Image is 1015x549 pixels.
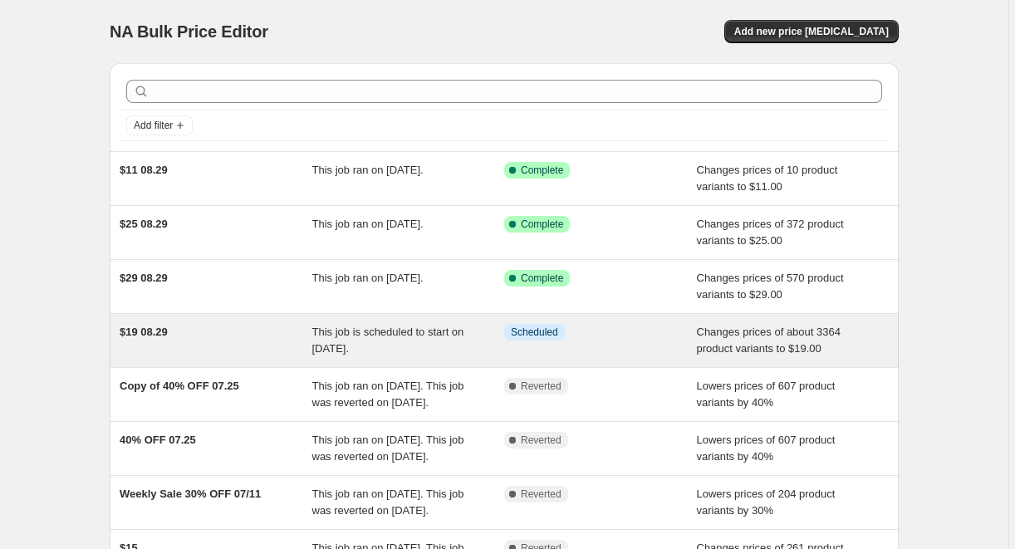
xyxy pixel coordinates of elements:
button: Add filter [126,115,193,135]
span: Reverted [521,380,561,393]
span: Add new price [MEDICAL_DATA] [734,25,889,38]
span: Add filter [134,119,173,132]
span: Changes prices of 570 product variants to $29.00 [697,272,844,301]
span: Scheduled [511,326,558,339]
span: $19 08.29 [120,326,168,338]
span: $11 08.29 [120,164,168,176]
span: This job ran on [DATE]. [312,218,424,230]
span: 40% OFF 07.25 [120,434,196,446]
span: Lowers prices of 607 product variants by 40% [697,380,836,409]
span: Changes prices of 10 product variants to $11.00 [697,164,838,193]
span: This job ran on [DATE]. This job was reverted on [DATE]. [312,434,464,463]
span: Reverted [521,488,561,501]
span: Reverted [521,434,561,447]
span: This job is scheduled to start on [DATE]. [312,326,464,355]
span: Lowers prices of 607 product variants by 40% [697,434,836,463]
span: Complete [521,272,563,285]
span: This job ran on [DATE]. [312,164,424,176]
span: $29 08.29 [120,272,168,284]
span: This job ran on [DATE]. This job was reverted on [DATE]. [312,380,464,409]
span: NA Bulk Price Editor [110,22,268,41]
span: This job ran on [DATE]. [312,272,424,284]
span: Weekly Sale 30% OFF 07/11 [120,488,261,500]
span: Changes prices of about 3364 product variants to $19.00 [697,326,841,355]
span: Lowers prices of 204 product variants by 30% [697,488,836,517]
span: $25 08.29 [120,218,168,230]
span: This job ran on [DATE]. This job was reverted on [DATE]. [312,488,464,517]
span: Complete [521,164,563,177]
span: Copy of 40% OFF 07.25 [120,380,239,392]
button: Add new price [MEDICAL_DATA] [724,20,899,43]
span: Changes prices of 372 product variants to $25.00 [697,218,844,247]
span: Complete [521,218,563,231]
